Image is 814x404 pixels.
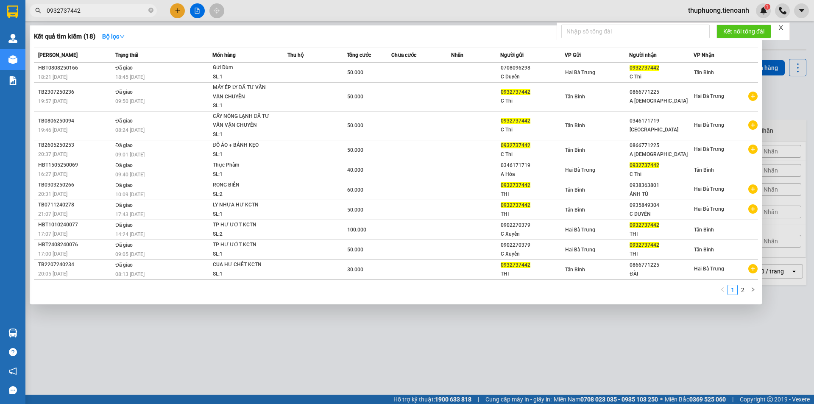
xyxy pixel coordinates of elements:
span: Tổng cước [347,52,371,58]
div: C DUYÊN [630,210,693,219]
div: TB0806250094 [38,117,113,125]
span: Tân Bình [694,227,714,233]
span: plus-circle [748,264,758,273]
span: 0932737442 [501,182,530,188]
span: plus-circle [748,145,758,154]
span: Tân Bình [565,187,585,193]
div: MÁY ÉP LY ĐÃ TƯ VẤN VẬN CHUYỂN [213,83,276,101]
div: SL: 2 [213,190,276,199]
div: HBT0808250166 [38,64,113,72]
div: LY NHỰA HƯ KCTN [213,201,276,210]
span: Đã giao [115,262,133,268]
span: Hai Bà Trưng [565,167,595,173]
span: 17:43 [DATE] [115,212,145,217]
span: Tân Bình [694,167,714,173]
div: CUA HƯ CHẾT KCTN [213,260,276,270]
span: 10:09 [DATE] [115,192,145,198]
span: 16:27 [DATE] [38,171,67,177]
span: Đã giao [115,89,133,95]
span: 0932737442 [501,202,530,208]
div: ÁNH TÚ [630,190,693,199]
img: warehouse-icon [8,34,17,43]
div: 0902270379 [501,221,564,230]
span: Đã giao [115,142,133,148]
span: plus-circle [748,120,758,130]
span: close-circle [148,8,153,13]
div: TB0711240278 [38,201,113,209]
span: Tân Bình [565,123,585,128]
div: C Thi [501,125,564,134]
div: C Thi [501,97,564,106]
span: Hai Bà Trưng [694,146,724,152]
span: plus-circle [748,184,758,194]
span: 50.000 [347,70,363,75]
div: SL: 1 [213,250,276,259]
span: message [9,386,17,394]
div: HBT1010240077 [38,220,113,229]
li: Next Page [748,285,758,295]
span: Đã giao [115,182,133,188]
div: TB2605250253 [38,141,113,150]
span: Đã giao [115,242,133,248]
span: Hai Bà Trưng [694,186,724,192]
div: ĐỒ ÁO + BÁNH KẸO [213,141,276,150]
span: Tân Bình [565,147,585,153]
div: SL: 1 [213,170,276,179]
span: 0932737442 [630,162,659,168]
span: Hai Bà Trưng [694,266,724,272]
a: 1 [728,285,737,295]
span: Người nhận [629,52,657,58]
span: 20:05 [DATE] [38,271,67,277]
span: 18:45 [DATE] [115,74,145,80]
span: search [35,8,41,14]
span: Tân Bình [565,207,585,213]
img: warehouse-icon [8,329,17,337]
div: THI [630,250,693,259]
span: 09:05 [DATE] [115,251,145,257]
span: 09:40 [DATE] [115,172,145,178]
span: Tân Bình [694,70,714,75]
span: question-circle [9,348,17,356]
div: TB0303250266 [38,181,113,189]
span: Đã giao [115,118,133,124]
div: A [DEMOGRAPHIC_DATA] [630,97,693,106]
span: Đã giao [115,222,133,228]
h3: Kết quả tìm kiếm ( 18 ) [34,32,95,41]
div: 0866771225 [630,261,693,270]
span: Đã giao [115,162,133,168]
input: Tìm tên, số ĐT hoặc mã đơn [47,6,147,15]
span: Đã giao [115,202,133,208]
a: 2 [738,285,747,295]
span: Hai Bà Trưng [694,122,724,128]
span: 14:24 [DATE] [115,231,145,237]
span: 50.000 [347,247,363,253]
span: 100.000 [347,227,366,233]
span: down [119,33,125,39]
span: Hai Bà Trưng [565,227,595,233]
span: 09:50 [DATE] [115,98,145,104]
div: TP HƯ ƯỚT KCTN [213,240,276,250]
img: solution-icon [8,76,17,85]
div: TB2207240234 [38,260,113,269]
div: TB2307250236 [38,88,113,97]
div: Gửi Dùm [213,63,276,72]
div: ĐÀI [630,270,693,279]
span: VP Nhận [694,52,714,58]
div: C Xuyến [501,230,564,239]
span: Trạng thái [115,52,138,58]
div: Thực Phẩm [213,161,276,170]
span: Người gửi [500,52,524,58]
li: 1 [728,285,738,295]
span: 20:37 [DATE] [38,151,67,157]
span: 0932737442 [501,262,530,268]
span: plus-circle [748,204,758,214]
span: Đã giao [115,65,133,71]
div: THI [501,190,564,199]
span: notification [9,367,17,375]
button: left [717,285,728,295]
span: Thu hộ [287,52,304,58]
div: 0938363801 [630,181,693,190]
span: Nhãn [451,52,463,58]
button: Kết nối tổng đài [716,25,771,38]
span: Hai Bà Trưng [694,93,724,99]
